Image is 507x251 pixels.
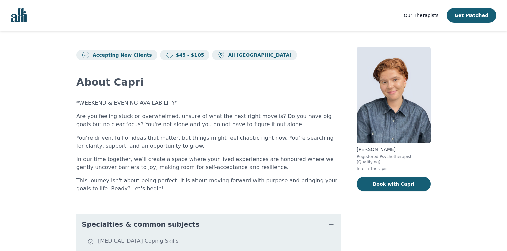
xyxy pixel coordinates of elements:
p: All [GEOGRAPHIC_DATA] [225,52,291,58]
h2: About Capri [76,76,341,88]
p: You’re driven, full of ideas that matter, but things might feel chaotic right now. You’re searchi... [76,134,341,150]
p: Intern Therapist [357,166,431,171]
p: This journey isn't about being perfect. It is about moving forward with purpose and bringing your... [76,177,341,193]
span: Our Therapists [404,13,438,18]
a: Our Therapists [404,11,438,19]
span: Specialties & common subjects [82,220,200,229]
p: $45 - $105 [173,52,204,58]
p: Are you feeling stuck or overwhelmed, unsure of what the next right move is? Do you have big goal... [76,112,341,129]
button: Get Matched [447,8,496,23]
p: *WEEKEND & EVENING AVAILABILITY* [76,99,341,107]
button: Specialties & common subjects [76,214,341,234]
li: [MEDICAL_DATA] Coping Skills [87,237,338,246]
img: alli logo [11,8,27,22]
button: Book with Capri [357,177,431,191]
p: Registered Psychotherapist (Qualifying) [357,154,431,165]
p: [PERSON_NAME] [357,146,431,153]
img: Capri_Contreras-De Blasis [357,47,431,143]
p: In our time together, we’ll create a space where your lived experiences are honoured where we gen... [76,155,341,171]
p: Accepting New Clients [90,52,152,58]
